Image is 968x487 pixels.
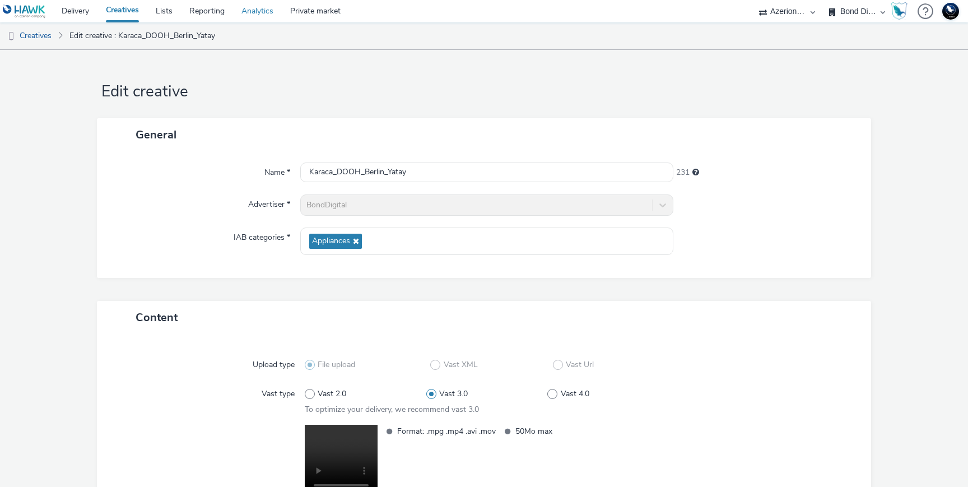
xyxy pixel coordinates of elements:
[136,310,178,325] span: Content
[561,388,589,400] span: Vast 4.0
[229,228,295,243] label: IAB categories *
[566,359,594,370] span: Vast Url
[444,359,478,370] span: Vast XML
[136,127,176,142] span: General
[692,167,699,178] div: Maximum 255 characters
[312,236,350,246] span: Appliances
[64,22,221,49] a: Edit creative : Karaca_DOOH_Berlin_Yatay
[6,31,17,42] img: dooh
[3,4,46,18] img: undefined Logo
[257,384,299,400] label: Vast type
[891,2,908,20] img: Hawk Academy
[300,163,673,182] input: Name
[318,359,355,370] span: File upload
[515,425,614,438] span: 50Mo max
[244,194,295,210] label: Advertiser *
[248,355,299,370] label: Upload type
[942,3,959,20] img: Support Hawk
[97,81,871,103] h1: Edit creative
[305,404,479,415] span: To optimize your delivery, we recommend vast 3.0
[439,388,468,400] span: Vast 3.0
[891,2,912,20] a: Hawk Academy
[260,163,295,178] label: Name *
[397,425,496,438] span: Format: .mpg .mp4 .avi .mov
[676,167,690,178] span: 231
[318,388,346,400] span: Vast 2.0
